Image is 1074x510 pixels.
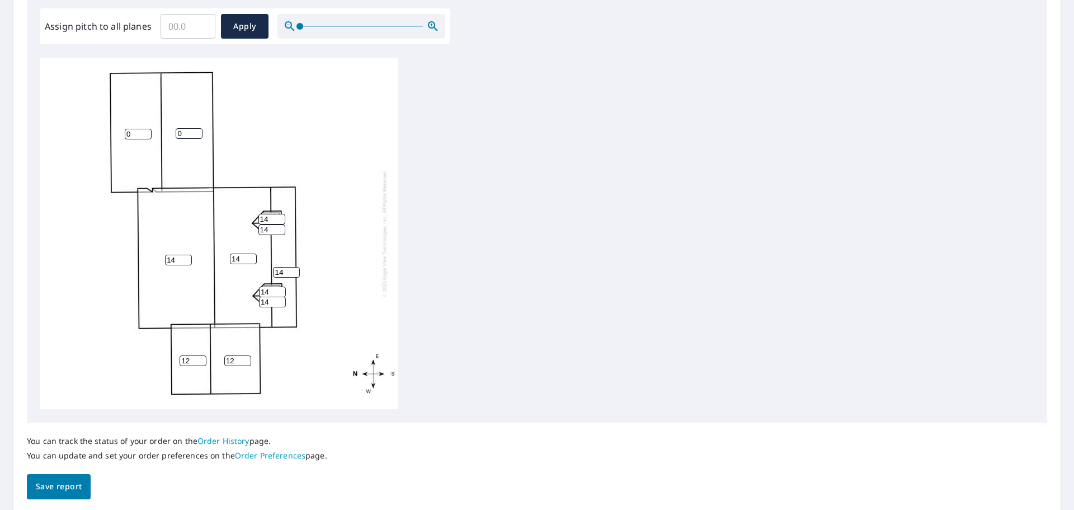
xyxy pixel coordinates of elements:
button: Apply [221,14,268,39]
span: Apply [230,20,260,34]
a: Order Preferences [235,450,305,461]
a: Order History [197,436,249,446]
button: Save report [27,474,91,499]
p: You can update and set your order preferences on the page. [27,451,327,461]
span: Save report [36,480,82,494]
label: Assign pitch to all planes [45,20,152,33]
input: 00.0 [161,11,215,42]
p: You can track the status of your order on the page. [27,436,327,446]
